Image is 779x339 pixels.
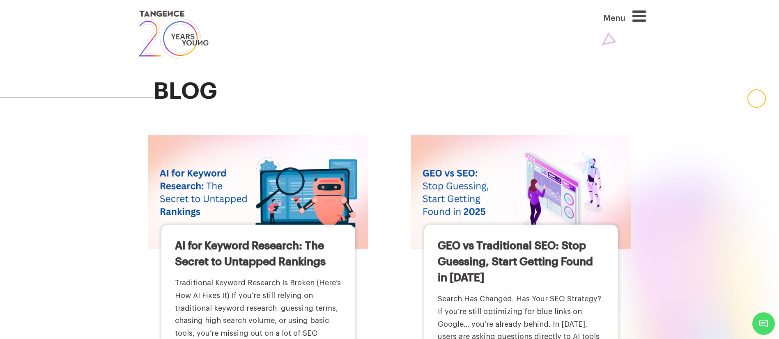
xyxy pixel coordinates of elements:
[154,79,646,104] h2: blog
[133,8,210,61] img: logo SVG
[411,135,631,249] img: GEO vs Traditional SEO: Stop Guessing, Start Getting Found in 2025
[148,135,368,249] img: AI for Keyword Research: The Secret to Untapped Rankings
[752,312,775,335] span: Chat Widget
[175,241,326,267] a: AI for Keyword Research: The Secret to Untapped Rankings
[438,241,593,283] a: GEO vs Traditional SEO: Stop Guessing, Start Getting Found in [DATE]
